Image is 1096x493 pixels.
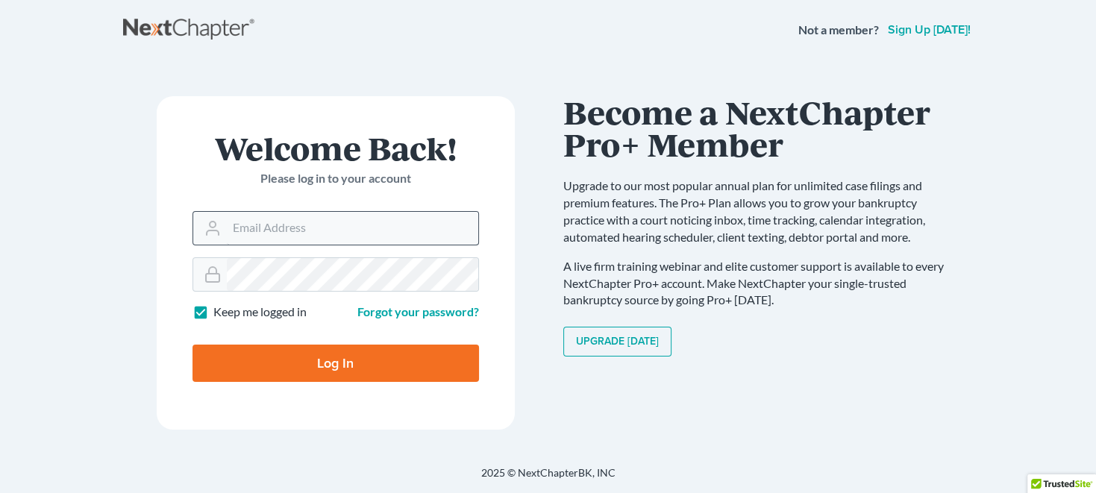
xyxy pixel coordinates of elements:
a: Sign up [DATE]! [885,24,974,36]
h1: Welcome Back! [192,132,479,164]
p: A live firm training webinar and elite customer support is available to every NextChapter Pro+ ac... [563,258,959,310]
div: 2025 © NextChapterBK, INC [123,465,974,492]
label: Keep me logged in [213,304,307,321]
input: Log In [192,345,479,382]
p: Please log in to your account [192,170,479,187]
h1: Become a NextChapter Pro+ Member [563,96,959,160]
strong: Not a member? [798,22,879,39]
p: Upgrade to our most popular annual plan for unlimited case filings and premium features. The Pro+... [563,178,959,245]
a: Upgrade [DATE] [563,327,671,357]
input: Email Address [227,212,478,245]
a: Forgot your password? [357,304,479,318]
